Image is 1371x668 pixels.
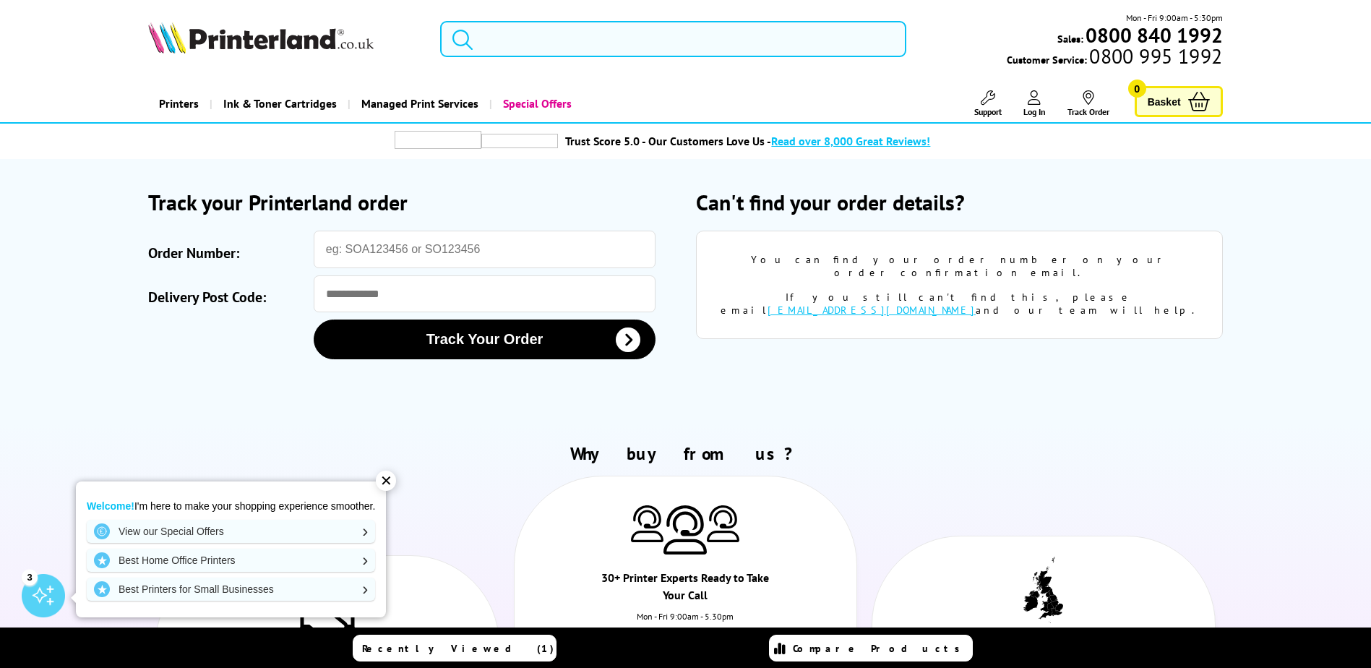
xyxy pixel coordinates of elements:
a: Special Offers [489,85,583,122]
strong: Welcome! [87,500,134,512]
a: [EMAIL_ADDRESS][DOMAIN_NAME] [768,304,976,317]
div: If you still can't find this, please email and our team will help. [718,291,1200,317]
span: Compare Products [793,642,968,655]
a: Managed Print Services [348,85,489,122]
img: trustpilot rating [395,131,481,149]
a: Best Printers for Small Businesses [87,578,375,601]
img: Printer Experts [663,505,707,555]
label: Order Number: [148,238,306,268]
a: Ink & Toner Cartridges [210,85,348,122]
a: Compare Products [769,635,973,661]
span: Customer Service: [1007,49,1222,67]
a: Support [974,90,1002,117]
p: I'm here to make your shopping experience smoother. [87,500,375,513]
h2: Can't find your order details? [696,188,1222,216]
div: 30+ Printer Experts Ready to Take Your Call [600,569,771,611]
span: Read over 8,000 Great Reviews! [771,134,930,148]
span: Log In [1023,106,1046,117]
div: Mon - Fri 9:00am - 5.30pm [515,611,857,636]
a: Best Home Office Printers [87,549,375,572]
span: Support [974,106,1002,117]
a: Printers [148,85,210,122]
div: 3 [22,569,38,585]
h2: Why buy from us? [148,442,1222,465]
b: 0800 840 1992 [1086,22,1223,48]
label: Delivery Post Code: [148,283,306,312]
span: 0800 995 1992 [1087,49,1222,63]
span: Basket [1148,92,1181,111]
img: Printer Experts [707,505,739,542]
div: ✕ [376,471,396,491]
img: UK tax payer [1023,557,1063,623]
span: Sales: [1057,32,1083,46]
a: View our Special Offers [87,520,375,543]
span: Ink & Toner Cartridges [223,85,337,122]
span: Recently Viewed (1) [362,642,554,655]
a: Basket 0 [1135,86,1223,117]
button: Track Your Order [314,320,656,359]
img: Printer Experts [631,505,663,542]
a: Trust Score 5.0 - Our Customers Love Us -Read over 8,000 Great Reviews! [565,134,930,148]
img: Printerland Logo [148,22,374,53]
a: Log In [1023,90,1046,117]
div: You can find your order number on your order confirmation email. [718,253,1200,279]
a: Track Order [1067,90,1109,117]
a: Recently Viewed (1) [353,635,556,661]
a: 0800 840 1992 [1083,28,1223,42]
span: 0 [1128,80,1146,98]
img: trustpilot rating [481,134,558,148]
span: Mon - Fri 9:00am - 5:30pm [1126,11,1223,25]
h2: Track your Printerland order [148,188,674,216]
a: Printerland Logo [148,22,422,56]
input: eg: SOA123456 or SO123456 [314,231,656,268]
